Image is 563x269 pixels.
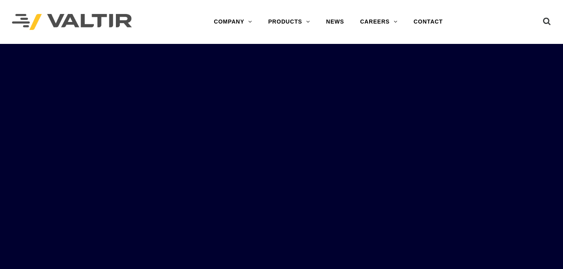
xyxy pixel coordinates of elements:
[260,14,318,30] a: PRODUCTS
[12,14,132,30] img: Valtir
[206,14,260,30] a: COMPANY
[406,14,451,30] a: CONTACT
[352,14,406,30] a: CAREERS
[318,14,352,30] a: NEWS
